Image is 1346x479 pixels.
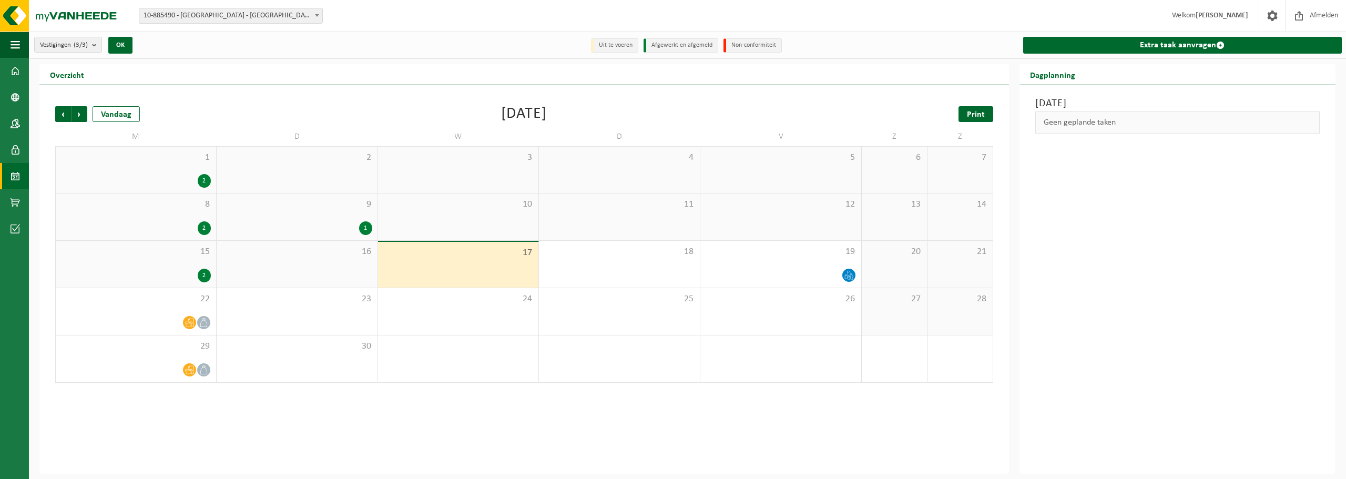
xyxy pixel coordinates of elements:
[1035,111,1320,134] div: Geen geplande taken
[544,293,695,305] span: 25
[139,8,322,23] span: 10-885490 - VRIJE BASISSCHOOL DE LINDE - NIEUWERKERKEN
[1035,96,1320,111] h3: [DATE]
[198,221,211,235] div: 2
[72,106,87,122] span: Volgende
[544,152,695,164] span: 4
[644,38,718,53] li: Afgewerkt en afgemeld
[544,199,695,210] span: 11
[222,152,372,164] span: 2
[383,293,534,305] span: 24
[933,246,987,258] span: 21
[222,341,372,352] span: 30
[383,199,534,210] span: 10
[867,246,922,258] span: 20
[1196,12,1248,19] strong: [PERSON_NAME]
[61,246,211,258] span: 15
[933,293,987,305] span: 28
[933,152,987,164] span: 7
[706,293,856,305] span: 26
[198,269,211,282] div: 2
[1019,64,1086,85] h2: Dagplanning
[139,8,323,24] span: 10-885490 - VRIJE BASISSCHOOL DE LINDE - NIEUWERKERKEN
[867,152,922,164] span: 6
[217,127,378,146] td: D
[74,42,88,48] count: (3/3)
[706,199,856,210] span: 12
[222,293,372,305] span: 23
[55,127,217,146] td: M
[61,293,211,305] span: 22
[383,152,534,164] span: 3
[39,64,95,85] h2: Overzicht
[723,38,782,53] li: Non-conformiteit
[862,127,927,146] td: Z
[544,246,695,258] span: 18
[55,106,71,122] span: Vorige
[378,127,539,146] td: W
[61,199,211,210] span: 8
[867,293,922,305] span: 27
[501,106,547,122] div: [DATE]
[1023,37,1342,54] a: Extra taak aanvragen
[591,38,638,53] li: Uit te voeren
[222,246,372,258] span: 16
[359,221,372,235] div: 1
[927,127,993,146] td: Z
[967,110,985,119] span: Print
[93,106,140,122] div: Vandaag
[61,152,211,164] span: 1
[383,247,534,259] span: 17
[539,127,700,146] td: D
[198,174,211,188] div: 2
[706,152,856,164] span: 5
[706,246,856,258] span: 19
[222,199,372,210] span: 9
[700,127,862,146] td: V
[958,106,993,122] a: Print
[61,341,211,352] span: 29
[933,199,987,210] span: 14
[108,37,132,54] button: OK
[867,199,922,210] span: 13
[40,37,88,53] span: Vestigingen
[34,37,102,53] button: Vestigingen(3/3)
